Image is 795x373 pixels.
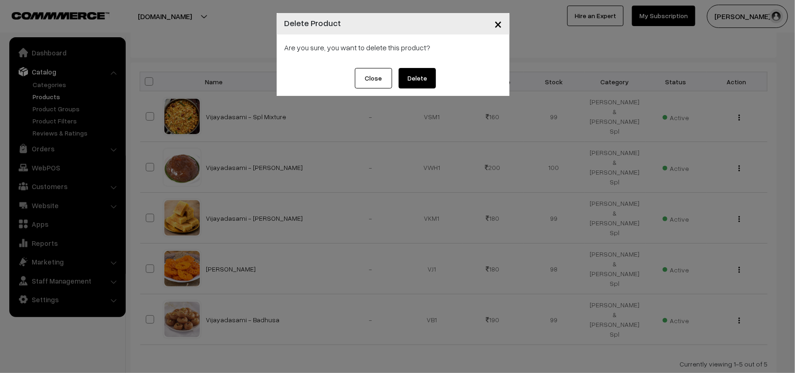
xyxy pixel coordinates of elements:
button: Delete [399,68,436,88]
span: × [494,15,502,32]
h4: Delete Product [284,17,341,29]
button: Close [355,68,392,88]
p: Are you sure, you want to delete this product? [284,42,502,53]
button: Close [487,9,510,38]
